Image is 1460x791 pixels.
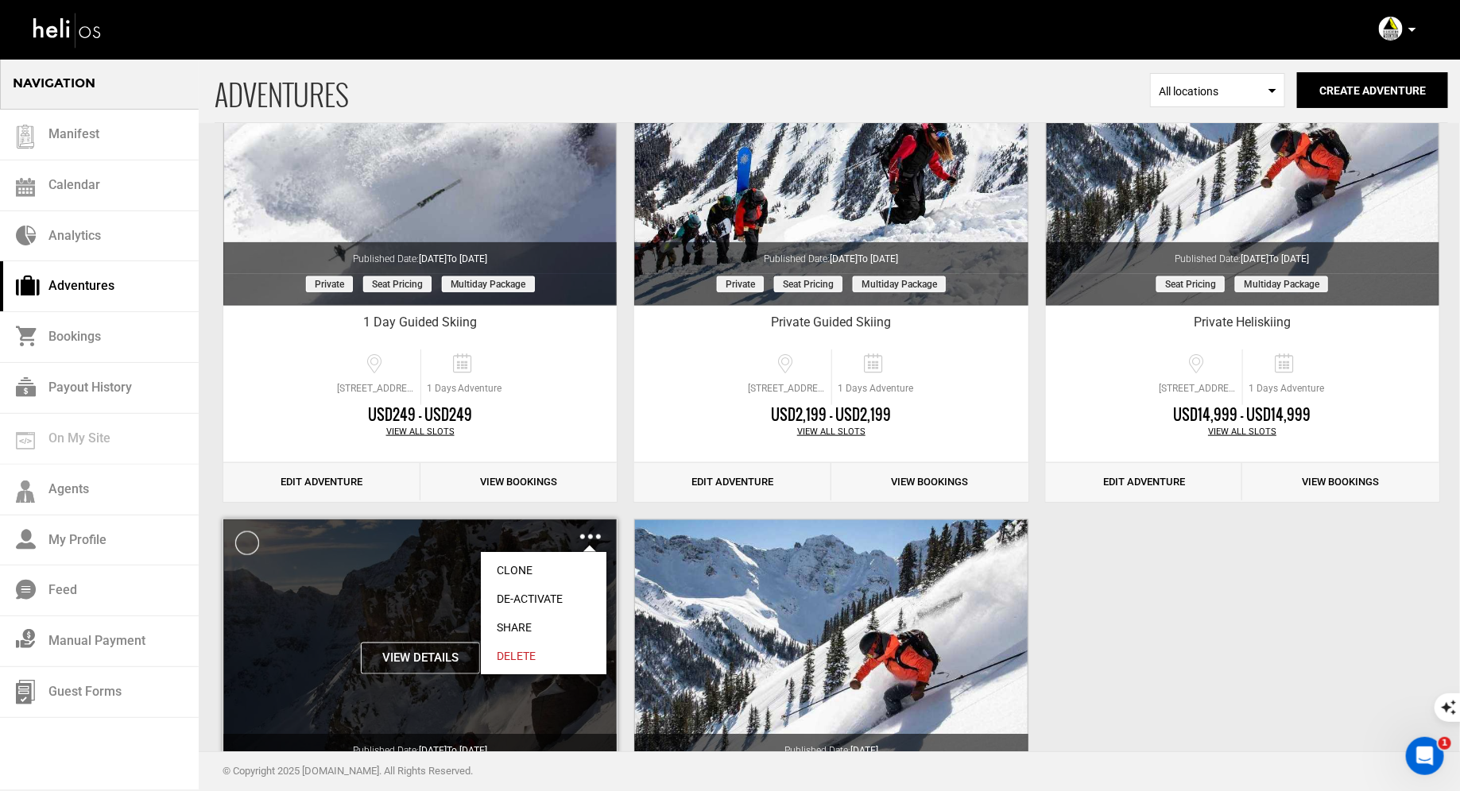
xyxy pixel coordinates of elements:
[1155,382,1242,395] span: [STREET_ADDRESS]
[420,463,618,502] a: View Bookings
[223,426,617,438] div: View All Slots
[774,276,842,292] span: Seat Pricing
[16,178,35,197] img: calendar.svg
[16,432,35,450] img: on_my_site.svg
[850,745,878,756] span: [DATE]
[223,314,617,338] div: 1 Day Guided Skiing
[634,314,1028,338] div: Private Guided Skiing
[1379,17,1403,41] img: b3bcc865aaab25ac3536b0227bee0eb5.png
[361,642,480,674] button: View Details
[832,382,919,395] span: 1 Days Adventure
[1159,83,1276,99] span: All locations
[419,745,487,756] span: [DATE]
[223,242,617,266] div: Published Date:
[333,382,420,395] span: [STREET_ADDRESS]
[1269,253,1310,264] span: to [DATE]
[1241,253,1310,264] span: [DATE]
[442,276,535,292] span: Multiday package
[1046,314,1439,338] div: Private Heliskiing
[14,125,37,149] img: guest-list.svg
[634,734,1028,758] div: Published Date:
[223,734,617,758] div: Published Date:
[481,585,606,613] a: De-Activate
[1243,382,1330,395] span: 1 Days Adventure
[306,276,353,292] span: Private
[32,9,103,51] img: heli-logo
[1242,463,1439,502] a: View Bookings
[717,276,764,292] span: Private
[634,426,1028,438] div: View All Slots
[215,58,1150,122] span: ADVENTURES
[1150,73,1285,107] span: Select box activate
[421,382,508,395] span: 1 Days Adventure
[1046,242,1439,266] div: Published Date:
[447,745,487,756] span: to [DATE]
[744,382,831,395] span: [STREET_ADDRESS]
[858,253,898,264] span: to [DATE]
[634,405,1028,426] div: USD2,199 - USD2,199
[363,276,432,292] span: Seat Pricing
[830,253,898,264] span: [DATE]
[1046,405,1439,426] div: USD14,999 - USD14,999
[447,253,487,264] span: to [DATE]
[481,642,606,670] a: Delete
[481,613,606,642] a: Share
[419,253,487,264] span: [DATE]
[1406,737,1444,775] iframe: Intercom live chat
[16,480,35,504] img: agents-icon.svg
[1156,276,1225,292] span: Seat Pricing
[1235,276,1328,292] span: Multiday package
[223,405,617,426] div: USD249 - USD249
[1297,72,1448,108] button: Create Adventure
[1046,463,1243,502] a: Edit Adventure
[223,463,420,502] a: Edit Adventure
[853,276,946,292] span: Multiday package
[1046,426,1439,438] div: View All Slots
[831,463,1028,502] a: View Bookings
[634,463,831,502] a: Edit Adventure
[481,556,606,585] a: Clone
[634,242,1028,266] div: Published Date:
[580,534,601,539] img: images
